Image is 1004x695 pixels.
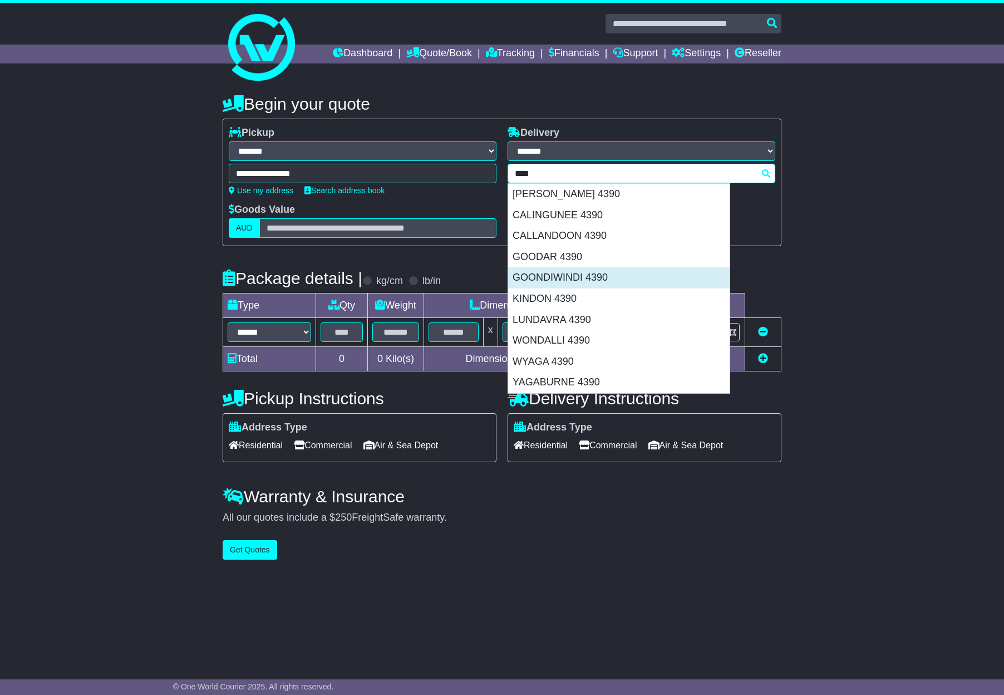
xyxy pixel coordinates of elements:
a: Search address book [304,186,385,195]
span: Air & Sea Depot [648,437,724,454]
label: kg/cm [376,275,403,287]
span: Commercial [294,437,352,454]
span: Commercial [579,437,637,454]
div: WYAGA 4390 [508,351,730,373]
div: [PERSON_NAME] 4390 [508,184,730,205]
div: CALLANDOON 4390 [508,226,730,247]
label: lb/in [422,275,441,287]
div: All our quotes include a $ FreightSafe warranty. [223,512,781,524]
a: Add new item [758,353,768,364]
label: AUD [229,218,260,238]
div: WONDALLI 4390 [508,330,730,351]
div: GOODAR 4390 [508,247,730,268]
label: Delivery [508,127,559,139]
a: Reseller [735,45,781,63]
button: Get Quotes [223,540,277,560]
td: Dimensions in Centimetre(s) [424,347,631,371]
span: 250 [335,512,352,523]
typeahead: Please provide city [508,164,775,183]
td: Kilo(s) [368,347,424,371]
label: Pickup [229,127,274,139]
span: © One World Courier 2025. All rights reserved. [173,682,334,691]
td: Weight [368,293,424,318]
h4: Warranty & Insurance [223,487,781,506]
div: GOONDIWINDI 4390 [508,267,730,288]
a: Use my address [229,186,293,195]
td: Dimensions (L x W x H) [424,293,631,318]
h4: Delivery Instructions [508,389,781,408]
a: Quote/Book [406,45,472,63]
span: Residential [229,437,283,454]
td: Total [223,347,316,371]
h4: Package details | [223,269,362,287]
div: LUNDAVRA 4390 [508,310,730,331]
a: Support [613,45,658,63]
a: Tracking [486,45,535,63]
a: Dashboard [333,45,392,63]
div: CALINGUNEE 4390 [508,205,730,226]
td: x [483,318,498,347]
td: Qty [316,293,368,318]
a: Financials [549,45,599,63]
a: Remove this item [758,326,768,337]
span: Air & Sea Depot [363,437,439,454]
span: Residential [514,437,568,454]
div: YAGABURNE 4390 [508,372,730,393]
td: 0 [316,347,368,371]
div: KINDON 4390 [508,288,730,310]
td: Type [223,293,316,318]
label: Address Type [229,422,307,434]
label: Address Type [514,422,592,434]
span: 0 [377,353,383,364]
h4: Pickup Instructions [223,389,496,408]
h4: Begin your quote [223,95,781,113]
label: Goods Value [229,204,295,216]
a: Settings [672,45,721,63]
